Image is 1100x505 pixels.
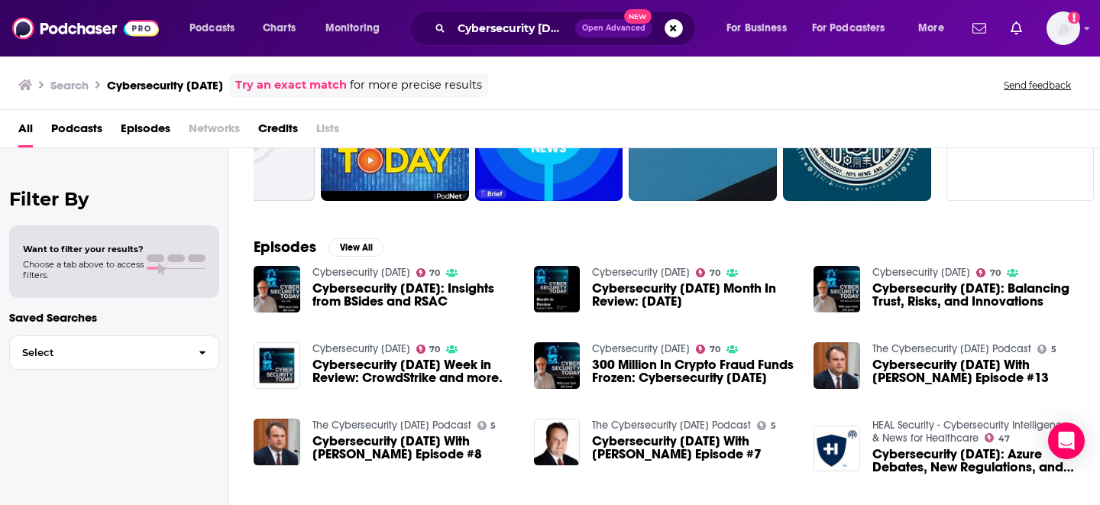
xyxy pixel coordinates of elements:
a: Cybersecurity Today Month In Review: August 9, 2025 [592,282,795,308]
a: All [18,116,33,147]
a: Cybersecurity Today [592,266,690,279]
input: Search podcasts, credits, & more... [451,16,575,40]
button: open menu [315,16,400,40]
a: 70 [696,268,720,277]
svg: Add a profile image [1068,11,1080,24]
span: Cybersecurity [DATE]: Azure Debates, New Regulations, and Global Threat Insights [872,448,1076,474]
span: Networks [189,116,240,147]
span: For Podcasters [812,18,885,39]
span: Cybersecurity [DATE] With [PERSON_NAME] Episode #8 [312,435,516,461]
span: 5 [490,422,496,429]
span: 70 [429,270,440,277]
button: open menu [716,16,806,40]
span: For Business [726,18,787,39]
a: The Cybersecurity Today Podcast [872,342,1031,355]
h2: Episodes [254,238,316,257]
a: Cybersecurity Today [592,342,690,355]
img: Cybersecurity Today With John Bambenek Episode #8 [254,419,300,465]
button: open menu [179,16,254,40]
span: Cybersecurity [DATE] Week in Review: CrowdStrike and more. [312,358,516,384]
img: Cybersecurity Today With John Bambenek Episode #7 [534,419,581,465]
span: Monitoring [325,18,380,39]
img: Cybersecurity Today: Insights from BSides and RSAC [254,266,300,312]
span: New [624,9,652,24]
h3: Search [50,78,89,92]
span: 5 [771,422,776,429]
button: Show profile menu [1047,11,1080,45]
span: Cybersecurity [DATE]: Insights from BSides and RSAC [312,282,516,308]
button: View All [328,238,383,257]
img: Podchaser - Follow, Share and Rate Podcasts [12,14,159,43]
span: 70 [429,346,440,353]
a: 47 [985,433,1010,442]
h2: Filter By [9,188,219,210]
img: 300 Million In Crypto Fraud Funds Frozen: Cybersecurity Today [534,342,581,389]
a: Cybersecurity Today: Azure Debates, New Regulations, and Global Threat Insights [872,448,1076,474]
a: Cybersecurity Today With John Bambenek Episode #8 [312,435,516,461]
a: Cybersecurity Today With John Bambenek Episode #7 [592,435,795,461]
a: Cybersecurity Today Week in Review: CrowdStrike and more. [312,358,516,384]
span: Podcasts [189,18,235,39]
span: Lists [316,116,339,147]
a: Cybersecurity Today: Insights from BSides and RSAC [312,282,516,308]
a: Cybersecurity Today [872,266,970,279]
a: Try an exact match [235,76,347,94]
a: Credits [258,116,298,147]
p: Saved Searches [9,310,219,325]
h3: Cybersecurity [DATE] [107,78,223,92]
a: 300 Million In Crypto Fraud Funds Frozen: Cybersecurity Today [592,358,795,384]
span: Podcasts [51,116,102,147]
span: Select [10,348,186,358]
button: Select [9,335,219,370]
a: Episodes [121,116,170,147]
a: Charts [253,16,305,40]
a: HEAL Security - Cybersecurity Intelligence & News for Healthcare [872,419,1068,445]
img: Cybersecurity Today: Balancing Trust, Risks, and Innovations [814,266,860,312]
a: Cybersecurity Today With John Bambenek Episode #13 [872,358,1076,384]
a: 70 [416,345,441,354]
a: 5 [1037,345,1056,354]
a: 70 [416,268,441,277]
a: The Cybersecurity Today Podcast [312,419,471,432]
a: 70 [976,268,1001,277]
img: Cybersecurity Today With John Bambenek Episode #13 [814,342,860,389]
span: Logged in as amaclellan [1047,11,1080,45]
span: Charts [263,18,296,39]
a: Cybersecurity Today [312,342,410,355]
a: 70 [696,345,720,354]
img: Cybersecurity Today: Azure Debates, New Regulations, and Global Threat Insights [814,426,860,472]
span: 70 [710,270,720,277]
img: User Profile [1047,11,1080,45]
span: Open Advanced [582,24,645,32]
span: 70 [990,270,1001,277]
img: Cybersecurity Today Month In Review: August 9, 2025 [534,266,581,312]
a: The Cybersecurity Today Podcast [592,419,751,432]
span: Cybersecurity [DATE] With [PERSON_NAME] Episode #13 [872,358,1076,384]
span: 300 Million In Crypto Fraud Funds Frozen: Cybersecurity [DATE] [592,358,795,384]
img: Cybersecurity Today Week in Review: CrowdStrike and more. [254,342,300,389]
span: 47 [998,435,1010,442]
a: EpisodesView All [254,238,383,257]
span: for more precise results [350,76,482,94]
a: Cybersecurity Today: Balancing Trust, Risks, and Innovations [872,282,1076,308]
button: open menu [802,16,907,40]
span: More [918,18,944,39]
a: Cybersecurity Today [312,266,410,279]
span: Cybersecurity [DATE]: Balancing Trust, Risks, and Innovations [872,282,1076,308]
a: 5 [477,421,497,430]
span: Cybersecurity [DATE] With [PERSON_NAME] Episode #7 [592,435,795,461]
a: Show notifications dropdown [966,15,992,41]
